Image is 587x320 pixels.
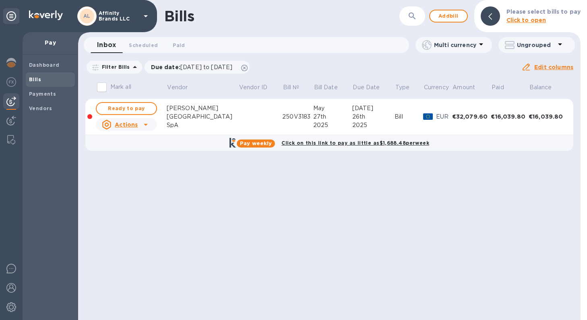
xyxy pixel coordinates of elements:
div: [GEOGRAPHIC_DATA] [167,113,239,121]
img: Logo [29,10,63,20]
img: Foreign exchange [6,77,16,87]
h1: Bills [164,8,194,25]
div: €16,039.80 [491,113,529,121]
div: Unpin categories [3,8,19,24]
p: Bill № [283,83,300,92]
div: [DATE] [352,104,395,113]
p: Bill Date [314,83,338,92]
div: Bill [395,113,423,121]
button: Addbill [429,10,468,23]
p: Affinity Brands LLC [99,10,139,22]
b: Please select bills to pay [506,8,581,15]
span: Vendor ID [239,83,278,92]
b: Vendors [29,105,52,111]
div: €16,039.80 [529,113,566,121]
p: EUR [436,113,452,121]
div: 27th [313,113,352,121]
p: Multi currency [434,41,476,49]
span: Balance [529,83,562,92]
div: Due date:[DATE] to [DATE] [145,61,250,74]
span: Vendor [167,83,198,92]
span: Add bill [436,11,461,21]
span: Ready to pay [103,104,150,113]
p: Pay [29,39,72,47]
p: Mark all [110,83,131,91]
p: Vendor ID [239,83,267,92]
div: [PERSON_NAME] [167,104,239,113]
b: Click on this link to pay as little as $1,688.48 per week [281,140,429,146]
p: Vendor [167,83,188,92]
span: Due Date [353,83,390,92]
b: AL [83,13,91,19]
p: Amount [453,83,475,92]
b: Pay weekly [240,140,272,146]
span: Paid [173,41,185,49]
div: May [313,104,352,113]
span: Bill Date [314,83,348,92]
p: Paid [492,83,504,92]
p: Filter Bills [99,64,130,70]
u: Edit columns [534,64,573,70]
b: Click to open [506,17,546,23]
span: Paid [492,83,515,92]
span: Amount [453,83,486,92]
div: 250V3183 [282,113,313,121]
p: Balance [529,83,552,92]
p: Type [395,83,410,92]
span: [DATE] to [DATE] [180,64,232,70]
span: Scheduled [129,41,158,49]
div: 2025 [313,121,352,129]
div: 26th [352,113,395,121]
p: Due date : [151,63,237,71]
u: Actions [115,121,138,128]
b: Dashboard [29,62,60,68]
span: Bill № [283,83,310,92]
p: Currency [424,83,449,92]
span: Inbox [97,39,116,51]
p: Ungrouped [517,41,555,49]
b: Bills [29,76,41,82]
span: Type [395,83,420,92]
div: €32,079.60 [452,113,491,121]
b: Payments [29,91,56,97]
div: 2025 [352,121,395,129]
p: Due Date [353,83,380,92]
button: Ready to pay [96,102,157,115]
div: SpA [167,121,239,129]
